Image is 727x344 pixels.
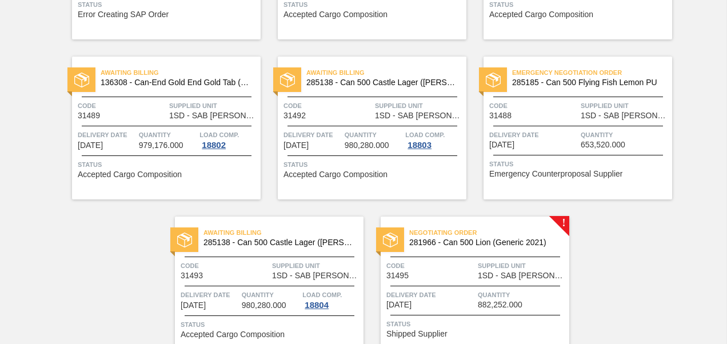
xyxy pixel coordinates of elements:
[405,129,445,141] span: Load Comp.
[283,141,309,150] span: 09/09/2025
[283,100,372,111] span: Code
[405,129,464,150] a: Load Comp.18803
[78,129,136,141] span: Delivery Date
[272,271,361,280] span: 1SD - SAB Rosslyn Brewery
[199,141,228,150] div: 18802
[486,73,501,87] img: status
[261,57,466,199] a: statusAwaiting Billing285138 - Can 500 Castle Lager ([PERSON_NAME])Code31492Supplied Unit1SD - SA...
[78,170,182,179] span: Accepted Cargo Composition
[409,238,560,247] span: 281966 - Can 500 Lion (Generic 2021)
[302,289,342,301] span: Load Comp.
[272,260,361,271] span: Supplied Unit
[489,111,512,120] span: 31488
[283,10,388,19] span: Accepted Cargo Composition
[512,67,672,78] span: Emergency Negotiation Order
[302,289,361,310] a: Load Comp.18804
[181,271,203,280] span: 31493
[78,111,100,120] span: 31489
[78,10,169,19] span: Error Creating SAP Order
[386,271,409,280] span: 31495
[386,289,475,301] span: Delivery Date
[478,301,522,309] span: 882,252.000
[242,289,300,301] span: Quantity
[306,67,466,78] span: Awaiting Billing
[283,159,464,170] span: Status
[466,57,672,199] a: statusEmergency Negotiation Order285185 - Can 500 Flying Fish Lemon PUCode31488Supplied Unit1SD -...
[169,100,258,111] span: Supplied Unit
[78,159,258,170] span: Status
[478,289,566,301] span: Quantity
[101,67,261,78] span: Awaiting Billing
[280,73,295,87] img: status
[169,111,258,120] span: 1SD - SAB Rosslyn Brewery
[74,73,89,87] img: status
[478,260,566,271] span: Supplied Unit
[386,318,566,330] span: Status
[199,129,258,150] a: Load Comp.18802
[489,100,578,111] span: Code
[177,233,192,247] img: status
[181,330,285,339] span: Accepted Cargo Composition
[242,301,286,310] span: 980,280.000
[283,170,388,179] span: Accepted Cargo Composition
[386,301,412,309] span: 09/13/2025
[181,301,206,310] span: 09/12/2025
[386,330,448,338] span: Shipped Supplier
[478,271,566,280] span: 1SD - SAB Rosslyn Brewery
[345,141,389,150] span: 980,280.000
[203,238,354,247] span: 285138 - Can 500 Castle Lager (Charles)
[409,227,569,238] span: Negotiating Order
[345,129,403,141] span: Quantity
[181,289,239,301] span: Delivery Date
[101,78,251,87] span: 136308 - Can-End Gold End Gold Tab (202)
[78,100,166,111] span: Code
[78,141,103,150] span: 09/09/2025
[55,57,261,199] a: statusAwaiting Billing136308 - Can-End Gold End Gold Tab (202)Code31489Supplied Unit1SD - SAB [PE...
[489,129,578,141] span: Delivery Date
[375,111,464,120] span: 1SD - SAB Rosslyn Brewery
[181,319,361,330] span: Status
[383,233,398,247] img: status
[199,129,239,141] span: Load Comp.
[203,227,363,238] span: Awaiting Billing
[581,100,669,111] span: Supplied Unit
[139,129,197,141] span: Quantity
[139,141,183,150] span: 979,176.000
[375,100,464,111] span: Supplied Unit
[302,301,331,310] div: 18804
[181,260,269,271] span: Code
[489,141,514,149] span: 09/09/2025
[405,141,434,150] div: 18803
[306,78,457,87] span: 285138 - Can 500 Castle Lager (Charles)
[489,158,669,170] span: Status
[386,260,475,271] span: Code
[489,170,622,178] span: Emergency Counterproposal Supplier
[581,129,669,141] span: Quantity
[283,111,306,120] span: 31492
[489,10,593,19] span: Accepted Cargo Composition
[283,129,342,141] span: Delivery Date
[581,141,625,149] span: 653,520.000
[512,78,663,87] span: 285185 - Can 500 Flying Fish Lemon PU
[581,111,669,120] span: 1SD - SAB Rosslyn Brewery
